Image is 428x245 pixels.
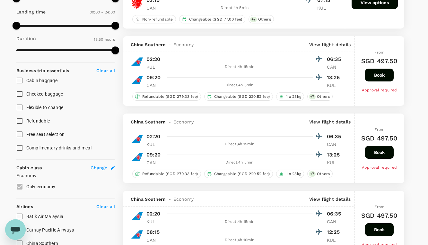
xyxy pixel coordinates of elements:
span: Complimentary drinks and meal [26,145,92,150]
span: Changeable (SGD 220.52 fee) [212,171,273,177]
span: Refundable [26,118,50,123]
p: KUL [146,141,162,148]
p: CAN [146,159,162,166]
span: 18.50 hours [94,37,115,42]
div: Changeable (SGD 220.52 fee) [204,170,273,178]
p: 08:15 [146,228,160,236]
span: Cabin baggage [26,78,57,83]
span: Non-refundable [140,17,176,22]
p: 02:20 [146,133,161,140]
strong: Cabin class [16,165,42,170]
p: Clear all [96,67,115,74]
div: Direct , 4h 15min [166,141,313,148]
p: Landing time [16,9,46,15]
span: China Southern [131,119,166,125]
p: 13:25 [327,151,343,159]
p: KUL [317,5,333,11]
button: Book [365,69,394,81]
div: Refundable (SGD 279.33 fee) [132,92,201,101]
p: CAN [327,218,343,225]
span: Others [256,17,274,22]
p: View flight details [309,41,351,48]
p: KUL [327,159,343,166]
span: Changeable (SGD 77.00 fee) [187,17,245,22]
iframe: Button to launch messaging window [5,219,26,240]
div: Changeable (SGD 77.00 fee) [179,15,245,23]
p: KUL [327,82,343,89]
div: Direct , 4h 5min [166,159,313,166]
div: 1 x 23kg [276,170,304,178]
span: + 7 [309,171,316,177]
div: Refundable (SGD 279.33 fee) [132,170,201,178]
img: CZ [131,228,144,241]
p: Duration [16,35,36,42]
span: Others [314,94,332,99]
span: Changeable (SGD 220.52 fee) [212,94,273,99]
p: View flight details [309,119,351,125]
p: 09:20 [146,74,161,81]
span: Approval required [362,165,397,170]
span: Economy [173,196,194,202]
img: CZ [131,132,144,145]
span: - [166,41,173,48]
p: 09:20 [146,151,161,159]
div: Direct , 4h 5min [166,5,303,11]
div: +7Others [307,92,333,101]
span: 1 x 23kg [284,94,304,99]
span: Only economy [26,184,56,189]
p: CAN [327,64,343,70]
span: Free seat selection [26,132,65,137]
span: From [374,127,384,132]
div: Non-refundable [132,15,176,23]
p: 13:25 [327,74,343,81]
span: From [374,205,384,209]
span: Flexible to change [26,105,64,110]
p: 02:20 [146,55,161,63]
p: 06:35 [327,133,343,140]
span: From [374,50,384,55]
span: - [166,196,173,202]
p: KUL [146,64,162,70]
span: Cathay Pacific Airways [26,227,74,232]
p: 02:20 [146,210,161,218]
span: China Southern [131,41,166,48]
strong: Airlines [16,204,33,209]
span: Economy [173,41,194,48]
span: Batik Air Malaysia [26,214,64,219]
div: Direct , 4h 5min [166,82,313,89]
h6: SGD 497.50 [361,210,398,221]
div: Direct , 4h 15min [166,64,313,70]
p: 06:35 [327,55,343,63]
img: CZ [131,210,144,223]
span: Economy [173,119,194,125]
img: CZ [131,151,144,164]
span: Refundable (SGD 279.33 fee) [140,171,201,177]
p: CAN [146,237,162,243]
img: CZ [131,55,144,68]
p: View flight details [309,196,351,202]
p: KUL [327,237,343,243]
button: Book [365,146,394,159]
span: Refundable (SGD 279.33 fee) [140,94,201,99]
p: CAN [146,82,162,89]
span: 1 x 23kg [284,171,304,177]
button: Book [365,223,394,236]
p: Clear all [96,203,115,210]
h6: SGD 497.50 [361,133,398,143]
div: 1 x 23kg [276,92,304,101]
span: 00:00 - 24:00 [90,10,115,14]
span: + 7 [309,94,316,99]
div: Direct , 4h 10min [166,237,313,243]
p: Economy [16,172,115,179]
span: Checked baggage [26,91,63,97]
span: Others [314,171,332,177]
div: +7Others [307,170,333,178]
img: CZ [131,73,144,86]
div: Direct , 4h 15min [166,219,313,225]
p: 12:25 [327,228,343,236]
p: CAN [327,141,343,148]
p: 06:35 [327,210,343,218]
span: Approval required [362,88,397,92]
div: +7Others [249,15,274,23]
h6: SGD 497.50 [361,56,398,66]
